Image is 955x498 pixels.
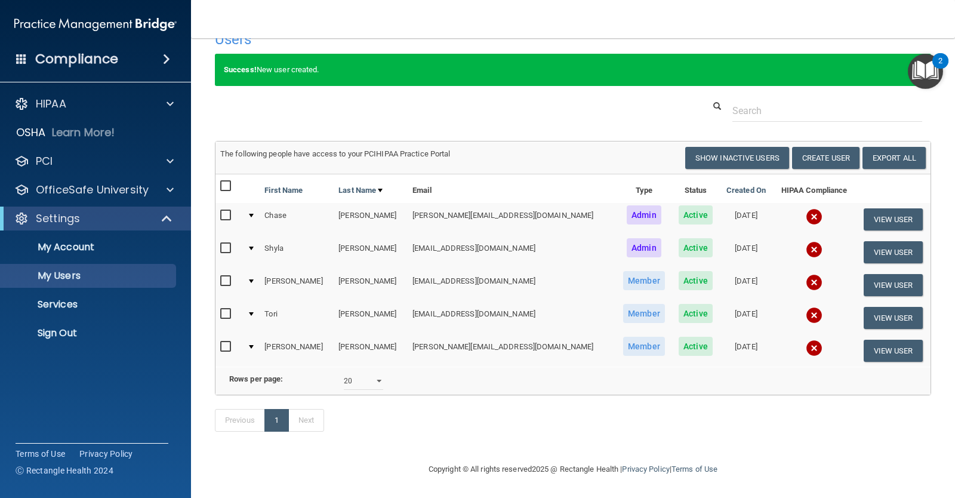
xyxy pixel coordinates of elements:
[35,51,118,67] h4: Compliance
[36,183,149,197] p: OfficeSafe University
[864,241,923,263] button: View User
[862,147,926,169] a: Export All
[8,241,171,253] p: My Account
[334,334,408,367] td: [PERSON_NAME]
[14,97,174,111] a: HIPAA
[719,302,773,334] td: [DATE]
[627,205,661,225] span: Admin
[16,448,65,460] a: Terms of Use
[260,269,334,302] td: [PERSON_NAME]
[408,334,616,367] td: [PERSON_NAME][EMAIL_ADDRESS][DOMAIN_NAME]
[732,100,922,122] input: Search
[408,236,616,269] td: [EMAIL_ADDRESS][DOMAIN_NAME]
[52,125,115,140] p: Learn More!
[806,241,822,258] img: cross.ca9f0e7f.svg
[806,340,822,356] img: cross.ca9f0e7f.svg
[685,147,789,169] button: Show Inactive Users
[334,302,408,334] td: [PERSON_NAME]
[408,203,616,236] td: [PERSON_NAME][EMAIL_ADDRESS][DOMAIN_NAME]
[679,337,713,356] span: Active
[8,299,171,311] p: Services
[215,409,265,432] a: Previous
[726,183,766,198] a: Created On
[679,304,713,323] span: Active
[806,307,822,324] img: cross.ca9f0e7f.svg
[719,236,773,269] td: [DATE]
[220,149,451,158] span: The following people have access to your PCIHIPAA Practice Portal
[224,65,257,74] strong: Success!
[864,340,923,362] button: View User
[408,174,616,203] th: Email
[864,274,923,296] button: View User
[938,61,942,76] div: 2
[748,413,941,461] iframe: Drift Widget Chat Controller
[623,304,665,323] span: Member
[16,125,46,140] p: OSHA
[671,465,717,474] a: Terms of Use
[229,374,283,383] b: Rows per page:
[14,211,173,226] a: Settings
[264,409,289,432] a: 1
[8,327,171,339] p: Sign Out
[36,211,80,226] p: Settings
[719,269,773,302] td: [DATE]
[14,13,177,36] img: PMB logo
[355,450,791,488] div: Copyright © All rights reserved 2025 @ Rectangle Health | |
[334,203,408,236] td: [PERSON_NAME]
[16,465,113,477] span: Ⓒ Rectangle Health 2024
[264,183,303,198] a: First Name
[36,154,53,168] p: PCI
[864,208,923,230] button: View User
[616,174,672,203] th: Type
[627,238,661,257] span: Admin
[8,270,171,282] p: My Users
[806,274,822,291] img: cross.ca9f0e7f.svg
[622,465,669,474] a: Privacy Policy
[679,205,713,225] span: Active
[215,32,626,47] h4: Users
[288,409,324,432] a: Next
[773,174,855,203] th: HIPAA Compliance
[806,208,822,225] img: cross.ca9f0e7f.svg
[260,302,334,334] td: Tori
[14,154,174,168] a: PCI
[719,203,773,236] td: [DATE]
[334,269,408,302] td: [PERSON_NAME]
[215,54,931,86] div: New user created.
[679,238,713,257] span: Active
[14,183,174,197] a: OfficeSafe University
[36,97,66,111] p: HIPAA
[679,271,713,290] span: Active
[623,271,665,290] span: Member
[623,337,665,356] span: Member
[334,236,408,269] td: [PERSON_NAME]
[864,307,923,329] button: View User
[908,54,943,89] button: Open Resource Center, 2 new notifications
[79,448,133,460] a: Privacy Policy
[672,174,719,203] th: Status
[338,183,383,198] a: Last Name
[260,334,334,367] td: [PERSON_NAME]
[260,203,334,236] td: Chase
[408,269,616,302] td: [EMAIL_ADDRESS][DOMAIN_NAME]
[408,302,616,334] td: [EMAIL_ADDRESS][DOMAIN_NAME]
[792,147,860,169] button: Create User
[719,334,773,367] td: [DATE]
[260,236,334,269] td: Shyla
